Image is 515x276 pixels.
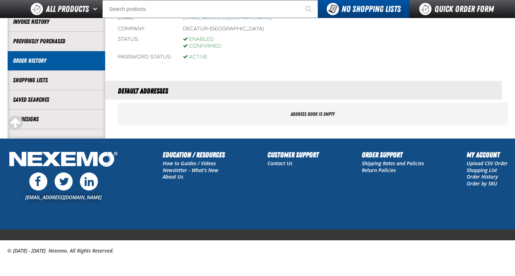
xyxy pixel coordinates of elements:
[118,87,168,95] span: Default Addresses
[118,36,172,50] div: Status
[342,4,401,14] span: No Shopping Lists
[25,194,102,201] a: [EMAIL_ADDRESS][DOMAIN_NAME]
[467,160,508,167] a: Upload CSV Order
[183,26,264,32] div: Decatur-[GEOGRAPHIC_DATA]
[118,15,172,22] div: Email
[118,54,172,61] div: Password status
[163,173,183,180] a: About Us
[13,96,100,104] a: Saved Searches
[183,15,272,21] bdo: [EMAIL_ADDRESS][DOMAIN_NAME]
[13,18,100,26] a: Invoice History
[267,149,319,160] h2: Customer Support
[362,149,424,160] h2: Order Support
[267,160,292,167] a: Contact Us
[183,36,221,43] div: Enabled
[467,149,508,160] h2: My Account
[183,54,207,61] div: Active
[46,3,89,16] span: All Products
[467,167,497,174] a: Shopping List
[13,115,100,123] a: My Designs
[13,76,100,84] a: Shopping Lists
[118,26,172,32] div: Company
[163,160,216,167] a: How to Guides / Videos
[163,167,218,174] a: Newsletter - What's New
[13,37,100,45] a: Previously Purchased
[7,149,120,171] img: Nexemo Logo
[7,115,23,131] div: Scroll to the top
[163,149,225,160] h2: Education / Resources
[183,15,272,21] a: Opens a default email client to write an email to mlugari@crowntoyotascion.com
[118,104,508,125] div: Address book is empty
[183,43,221,50] div: Confirmed
[362,167,396,174] a: Return Policies
[467,180,497,187] a: Order by SKU
[467,173,498,180] a: Order History
[13,57,100,65] a: Order History
[362,160,424,167] a: Shipping Rates and Policies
